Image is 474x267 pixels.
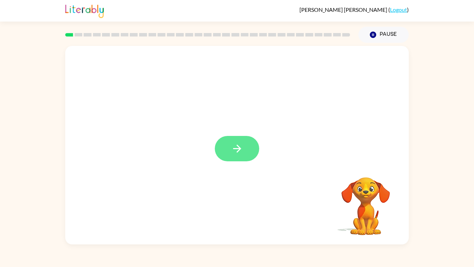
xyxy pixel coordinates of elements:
[358,27,409,43] button: Pause
[299,6,409,13] div: ( )
[65,3,104,18] img: Literably
[299,6,388,13] span: [PERSON_NAME] [PERSON_NAME]
[390,6,407,13] a: Logout
[331,167,400,236] video: Your browser must support playing .mp4 files to use Literably. Please try using another browser.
